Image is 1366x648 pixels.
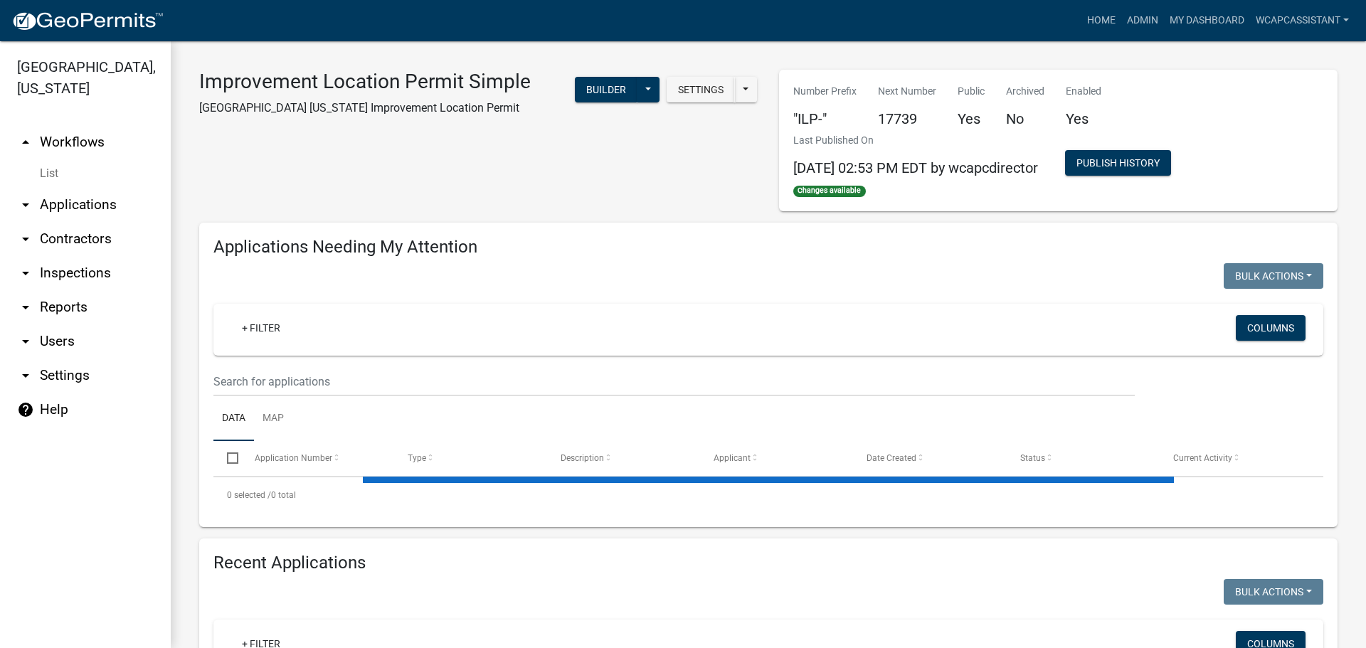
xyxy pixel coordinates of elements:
datatable-header-cell: Description [547,441,700,475]
a: Home [1081,7,1121,34]
i: help [17,401,34,418]
h5: 17739 [878,110,936,127]
a: Data [213,396,254,442]
i: arrow_drop_down [17,265,34,282]
button: Settings [667,77,735,102]
i: arrow_drop_down [17,196,34,213]
span: Changes available [793,186,866,197]
wm-modal-confirm: Workflow Publish History [1065,159,1171,170]
i: arrow_drop_down [17,333,34,350]
h5: No [1006,110,1044,127]
datatable-header-cell: Status [1007,441,1160,475]
button: Builder [575,77,637,102]
i: arrow_drop_up [17,134,34,151]
p: Number Prefix [793,84,857,99]
h4: Recent Applications [213,553,1323,573]
h4: Applications Needing My Attention [213,237,1323,257]
datatable-header-cell: Application Number [240,441,393,475]
button: Columns [1236,315,1306,341]
h5: "ILP-" [793,110,857,127]
button: Publish History [1065,150,1171,176]
a: Admin [1121,7,1164,34]
span: [DATE] 02:53 PM EDT by wcapcdirector [793,159,1038,176]
span: Type [408,453,426,463]
datatable-header-cell: Type [394,441,547,475]
datatable-header-cell: Select [213,441,240,475]
datatable-header-cell: Current Activity [1160,441,1313,475]
a: + Filter [231,315,292,341]
div: 0 total [213,477,1323,513]
i: arrow_drop_down [17,230,34,248]
span: Description [561,453,604,463]
h5: Yes [958,110,985,127]
span: Current Activity [1173,453,1232,463]
p: Next Number [878,84,936,99]
p: Archived [1006,84,1044,99]
button: Bulk Actions [1224,263,1323,289]
i: arrow_drop_down [17,299,34,316]
span: Application Number [255,453,332,463]
span: 0 selected / [227,490,271,500]
datatable-header-cell: Applicant [700,441,853,475]
p: Public [958,84,985,99]
span: Status [1020,453,1045,463]
span: Applicant [714,453,751,463]
p: [GEOGRAPHIC_DATA] [US_STATE] Improvement Location Permit [199,100,531,117]
p: Enabled [1066,84,1101,99]
p: Last Published On [793,133,1038,148]
input: Search for applications [213,367,1135,396]
datatable-header-cell: Date Created [853,441,1006,475]
h3: Improvement Location Permit Simple [199,70,531,94]
a: My Dashboard [1164,7,1250,34]
a: wcapcassistant [1250,7,1355,34]
span: Date Created [867,453,917,463]
a: Map [254,396,292,442]
h5: Yes [1066,110,1101,127]
button: Bulk Actions [1224,579,1323,605]
i: arrow_drop_down [17,367,34,384]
